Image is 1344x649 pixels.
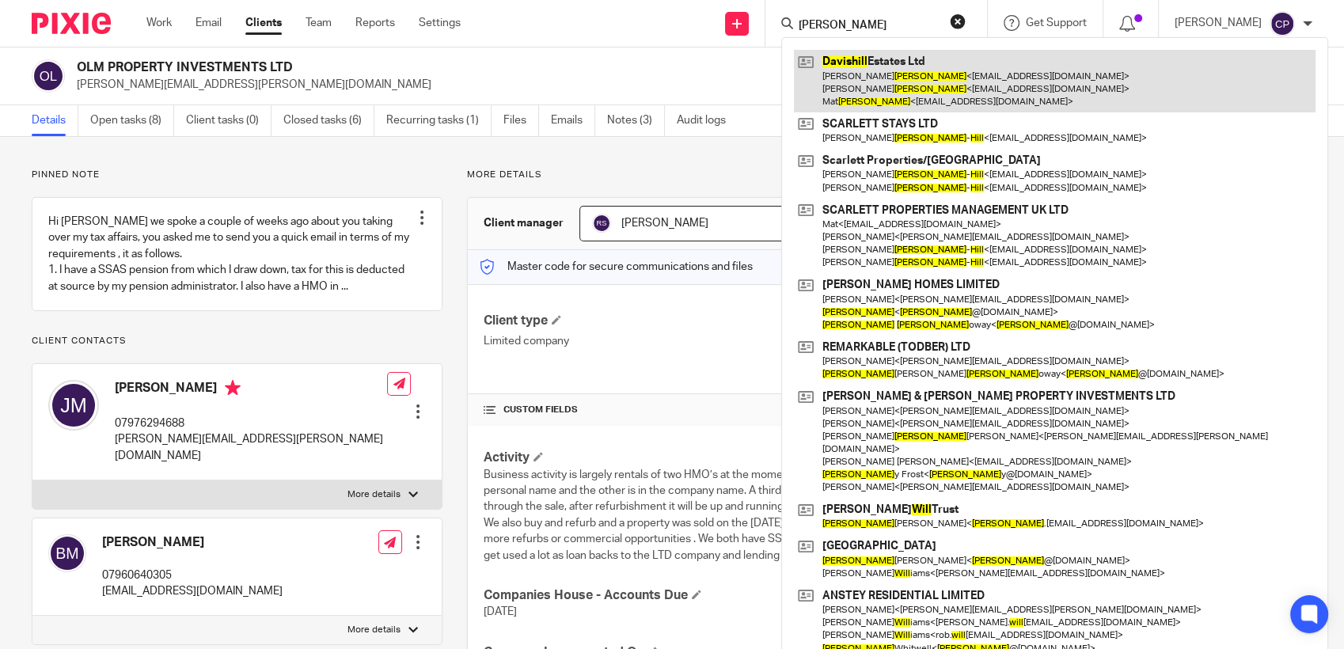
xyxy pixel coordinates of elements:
button: Clear [950,13,966,29]
span: [DATE] [484,606,517,617]
input: Search [797,19,940,33]
h3: Client manager [484,215,564,231]
a: Files [503,105,539,136]
a: Clients [245,15,282,31]
h4: CUSTOM FIELDS [484,404,890,416]
img: svg%3E [1270,11,1295,36]
h4: Client type [484,313,890,329]
img: svg%3E [32,59,65,93]
p: Client contacts [32,335,442,347]
span: Business activity is largely rentals of two HMO’s at the moment. One is in my personal name and t... [484,469,886,561]
h4: [PERSON_NAME] [115,380,387,400]
a: Client tasks (0) [186,105,271,136]
p: More details [347,624,401,636]
a: Emails [551,105,595,136]
p: [PERSON_NAME] [1175,15,1262,31]
p: Pinned note [32,169,442,181]
i: Primary [225,380,241,396]
img: svg%3E [48,380,99,431]
p: [PERSON_NAME][EMAIL_ADDRESS][PERSON_NAME][DOMAIN_NAME] [77,77,1097,93]
a: Email [196,15,222,31]
a: Closed tasks (6) [283,105,374,136]
img: svg%3E [48,534,86,572]
a: Open tasks (8) [90,105,174,136]
h4: Companies House - Accounts Due [484,587,890,604]
img: svg%3E [592,214,611,233]
p: [PERSON_NAME][EMAIL_ADDRESS][PERSON_NAME][DOMAIN_NAME] [115,431,387,464]
a: Details [32,105,78,136]
a: Reports [355,15,395,31]
p: Master code for secure communications and files [480,259,753,275]
span: [PERSON_NAME] [621,218,708,229]
a: Notes (3) [607,105,665,136]
a: Settings [419,15,461,31]
p: More details [347,488,401,501]
a: Recurring tasks (1) [386,105,492,136]
img: Pixie [32,13,111,34]
h4: Activity [484,450,890,466]
p: [EMAIL_ADDRESS][DOMAIN_NAME] [102,583,283,599]
p: 07976294688 [115,416,387,431]
p: 07960640305 [102,567,283,583]
a: Audit logs [677,105,738,136]
h4: [PERSON_NAME] [102,534,283,551]
p: Limited company [484,333,890,349]
h2: OLM PROPERTY INVESTMENTS LTD [77,59,893,76]
p: More details [467,169,1312,181]
a: Team [306,15,332,31]
a: Work [146,15,172,31]
span: Get Support [1026,17,1087,28]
